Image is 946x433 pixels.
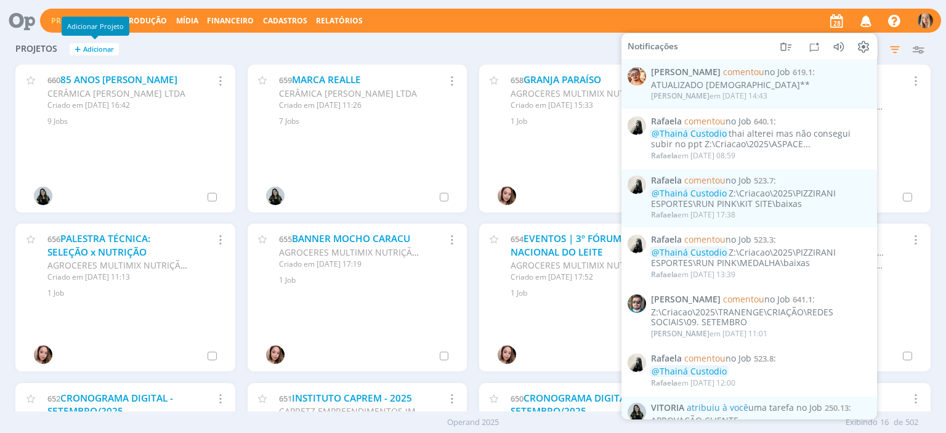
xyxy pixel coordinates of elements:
[34,187,52,205] img: V
[172,16,202,26] button: Mídia
[651,67,870,78] span: :
[754,353,774,364] span: 523.8
[651,91,709,101] span: [PERSON_NAME]
[292,392,412,405] a: INSTITUTO CAPREM - 2025
[846,416,878,429] span: Exibindo
[279,100,424,111] div: Criado em [DATE] 11:26
[628,294,646,313] img: R
[511,288,684,299] div: 1 Job
[651,152,735,160] div: em [DATE] 08:59
[651,307,870,328] div: Z:\Criacao\2025\TRANENGE\CRIAÇÃO\REDES SOCIAIS\09. SETEMBRO
[312,16,366,26] button: Relatórios
[524,73,601,86] a: GRANJA PARAÍSO
[316,15,363,26] a: Relatórios
[511,272,656,283] div: Criado em [DATE] 17:52
[651,354,870,364] span: :
[498,346,516,364] img: T
[47,288,220,299] div: 1 Job
[259,16,311,26] button: Cadastros
[511,100,656,111] div: Criado em [DATE] 15:33
[511,87,711,99] span: AGROCERES MULTIMIX NUTRIÇÃO ANIMAL LTDA.
[651,235,682,245] span: Rafaela
[684,233,726,245] span: comentou
[651,248,870,269] div: Z:\Criacao\2025\PIZZIRANI ESPORTES\RUN PINK\MEDALHA\baixas
[124,15,167,26] a: Produção
[47,232,150,259] a: PALESTRA TÉCNICA: SELEÇÃO x NUTRIÇÃO
[279,75,292,86] span: 659
[651,67,721,78] span: [PERSON_NAME]
[651,116,682,126] span: Rafaela
[47,75,60,86] span: 660
[292,73,361,86] a: MARCA REALLE
[894,416,903,429] span: de
[651,116,870,126] span: :
[47,233,60,245] span: 656
[651,294,721,305] span: [PERSON_NAME]
[97,15,115,26] a: Jobs
[15,44,57,54] span: Projetos
[651,211,735,219] div: em [DATE] 17:38
[511,259,711,271] span: AGROCERES MULTIMIX NUTRIÇÃO ANIMAL LTDA.
[754,175,774,186] span: 523.7
[684,352,726,364] span: comentou
[651,188,870,209] div: Z:\Criacao\2025\PIZZIRANI ESPORTES\RUN PINK\KIT SITE\baixas
[263,15,307,26] span: Cadastros
[279,116,452,127] div: 7 Jobs
[628,354,646,372] img: R
[651,377,677,387] span: Rafaela
[34,346,52,364] img: T
[498,187,516,205] img: T
[651,415,870,426] div: APROVAÇÃO CLIENTE
[511,393,524,404] span: 650
[684,115,751,126] span: no Job
[628,403,646,421] img: V
[793,67,812,78] span: 619.1
[651,176,870,186] span: :
[279,87,417,99] span: CERÂMICA [PERSON_NAME] LTDA
[628,235,646,253] img: R
[279,275,452,286] div: 1 Job
[279,405,486,417] span: CAPRETZ EMPREENDIMENTOS IMOBILIARIOS LTDA
[511,392,636,418] a: CRONOGRAMA DIGITAL - SETEMBRO/2025
[905,416,918,429] span: 502
[279,246,480,258] span: AGROCERES MULTIMIX NUTRIÇÃO ANIMAL LTDA.
[684,174,751,186] span: no Job
[207,15,254,26] a: Financeiro
[47,100,193,111] div: Criado em [DATE] 16:42
[651,328,709,339] span: [PERSON_NAME]
[684,352,751,364] span: no Job
[279,259,424,270] div: Criado em [DATE] 17:19
[651,209,677,220] span: Rafaela
[651,378,735,387] div: em [DATE] 12:00
[628,176,646,194] img: R
[628,116,646,134] img: R
[652,246,727,258] span: @Thainá Custodio
[511,233,524,245] span: 654
[83,46,114,54] span: Adicionar
[47,393,60,404] span: 652
[203,16,257,26] button: Financeiro
[292,232,410,245] a: BANNER MOCHO CARACU
[825,402,849,413] span: 250.13
[723,293,790,305] span: no Job
[47,392,173,418] a: CRONOGRAMA DIGITAL - SETEMBRO/2025
[75,43,81,56] span: +
[651,403,870,413] span: :
[51,15,89,26] a: Projetos
[651,330,767,338] div: em [DATE] 11:01
[511,116,684,127] div: 1 Job
[723,66,790,78] span: no Job
[279,233,292,245] span: 655
[651,176,682,186] span: Rafaela
[652,127,727,139] span: @Thainá Custodio
[651,129,870,150] div: thai alterei mas não consegui subir no ppt Z:\Criacao\2025\ASPACE...
[62,17,129,36] div: Adicionar Projeto
[279,393,292,404] span: 651
[917,10,934,31] button: T
[651,92,767,100] div: em [DATE] 14:43
[120,16,171,26] button: Produção
[651,80,870,91] div: ATUALIZADO [DEMOGRAPHIC_DATA]**
[684,174,726,186] span: comentou
[651,235,870,245] span: :
[754,234,774,245] span: 523.3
